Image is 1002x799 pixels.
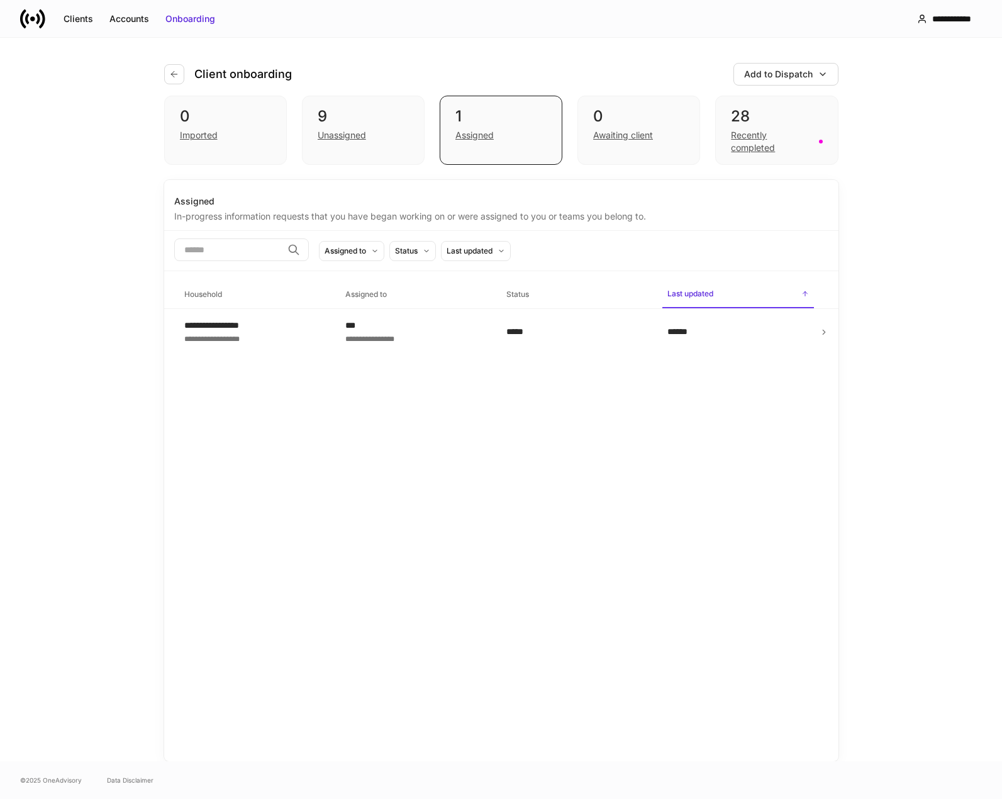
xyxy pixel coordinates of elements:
[109,13,149,25] div: Accounts
[577,96,700,165] div: 0Awaiting client
[340,282,491,308] span: Assigned to
[662,281,813,308] span: Last updated
[174,195,828,208] div: Assigned
[447,245,493,257] div: Last updated
[194,67,292,82] h4: Client onboarding
[180,106,271,126] div: 0
[455,106,547,126] div: 1
[107,775,153,785] a: Data Disclaimer
[165,13,215,25] div: Onboarding
[325,245,366,257] div: Assigned to
[179,282,330,308] span: Household
[319,241,384,261] button: Assigned to
[441,241,511,261] button: Last updated
[157,9,223,29] button: Onboarding
[20,775,82,785] span: © 2025 OneAdvisory
[184,288,222,300] h6: Household
[180,129,218,142] div: Imported
[667,288,713,299] h6: Last updated
[174,208,828,223] div: In-progress information requests that you have began working on or were assigned to you or teams ...
[440,96,562,165] div: 1Assigned
[744,68,813,81] div: Add to Dispatch
[455,129,494,142] div: Assigned
[731,129,811,154] div: Recently completed
[593,129,653,142] div: Awaiting client
[389,241,436,261] button: Status
[318,129,366,142] div: Unassigned
[506,288,529,300] h6: Status
[593,106,684,126] div: 0
[345,288,387,300] h6: Assigned to
[501,282,652,308] span: Status
[318,106,409,126] div: 9
[164,96,287,165] div: 0Imported
[55,9,101,29] button: Clients
[302,96,425,165] div: 9Unassigned
[731,106,822,126] div: 28
[101,9,157,29] button: Accounts
[395,245,418,257] div: Status
[64,13,93,25] div: Clients
[733,63,838,86] button: Add to Dispatch
[715,96,838,165] div: 28Recently completed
